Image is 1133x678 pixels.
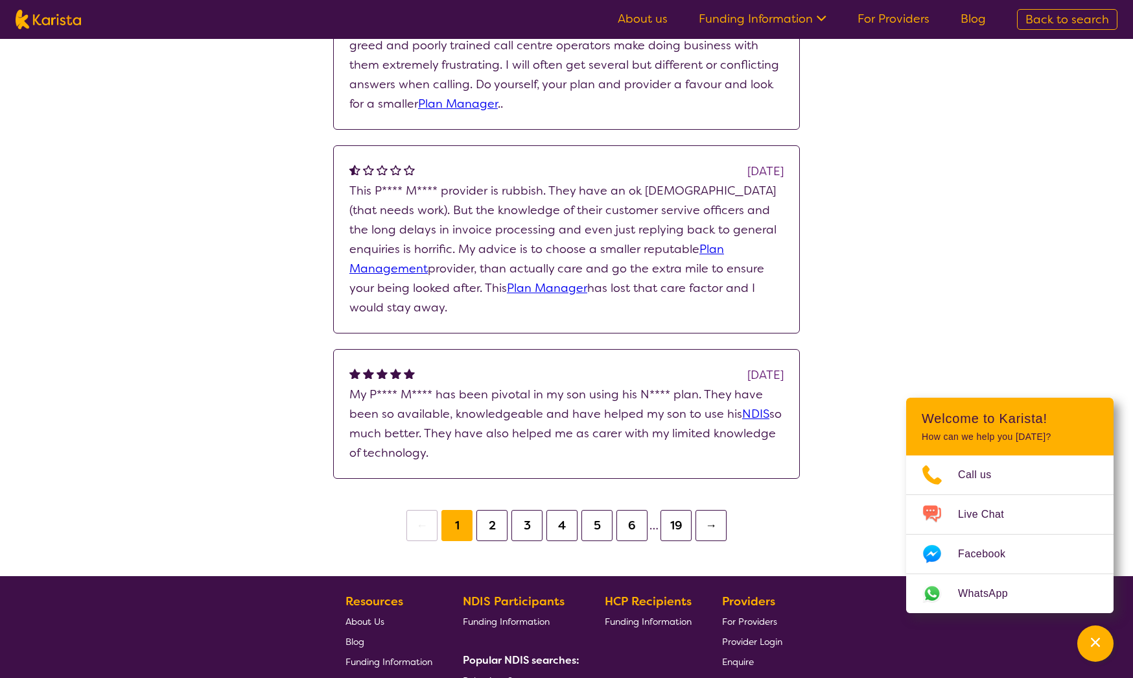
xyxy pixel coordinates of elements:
a: Blog [961,11,986,27]
img: fullstar [404,368,415,379]
a: Provider Login [722,631,782,651]
a: About Us [345,611,432,631]
button: 19 [660,510,692,541]
a: Blog [345,631,432,651]
button: 6 [616,510,648,541]
ul: Choose channel [906,455,1114,613]
b: Popular NDIS searches: [463,653,579,667]
button: Channel Menu [1077,625,1114,662]
img: Karista logo [16,10,81,29]
img: emptystar [363,164,374,175]
p: This P**** M**** provider is rubbish. They have an ok [DEMOGRAPHIC_DATA] (that needs work). But t... [349,181,784,317]
button: 1 [441,510,473,541]
span: About Us [345,616,384,627]
a: NDIS [742,406,769,422]
span: Funding Information [463,616,550,627]
button: 4 [546,510,578,541]
span: Call us [958,465,1007,485]
a: Funding Information [345,651,432,672]
img: fullstar [363,368,374,379]
a: About us [618,11,668,27]
a: Funding Information [463,611,574,631]
span: Enquire [722,656,754,668]
img: emptystar [377,164,388,175]
span: WhatsApp [958,584,1023,603]
b: HCP Recipients [605,594,692,609]
span: … [649,518,659,533]
img: halfstar [349,164,360,175]
a: Web link opens in a new tab. [906,574,1114,613]
b: Providers [722,594,775,609]
h2: Welcome to Karista! [922,411,1098,426]
img: fullstar [349,368,360,379]
b: NDIS Participants [463,594,565,609]
div: Channel Menu [906,398,1114,613]
span: Facebook [958,544,1021,564]
button: ← [406,510,438,541]
a: Plan Manager [507,280,587,296]
img: fullstar [390,368,401,379]
img: emptystar [404,164,415,175]
div: [DATE] [747,365,784,385]
p: How can we help you [DATE]? [922,431,1098,442]
img: fullstar [377,368,388,379]
div: [DATE] [747,162,784,181]
a: Back to search [1017,9,1117,30]
a: Funding Information [699,11,826,27]
a: For Providers [722,611,782,631]
button: 5 [581,510,613,541]
a: Plan Manager [418,96,498,112]
span: Provider Login [722,636,782,648]
span: Funding Information [605,616,692,627]
a: Enquire [722,651,782,672]
img: emptystar [390,164,401,175]
a: For Providers [858,11,929,27]
span: For Providers [722,616,777,627]
span: Blog [345,636,364,648]
b: Resources [345,594,403,609]
span: Live Chat [958,505,1020,524]
span: Funding Information [345,656,432,668]
button: 2 [476,510,508,541]
a: Funding Information [605,611,692,631]
p: My P**** M**** has been pivotal in my son using his N**** plan. They have been so available, know... [349,385,784,463]
button: 3 [511,510,543,541]
span: Back to search [1025,12,1109,27]
button: → [695,510,727,541]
